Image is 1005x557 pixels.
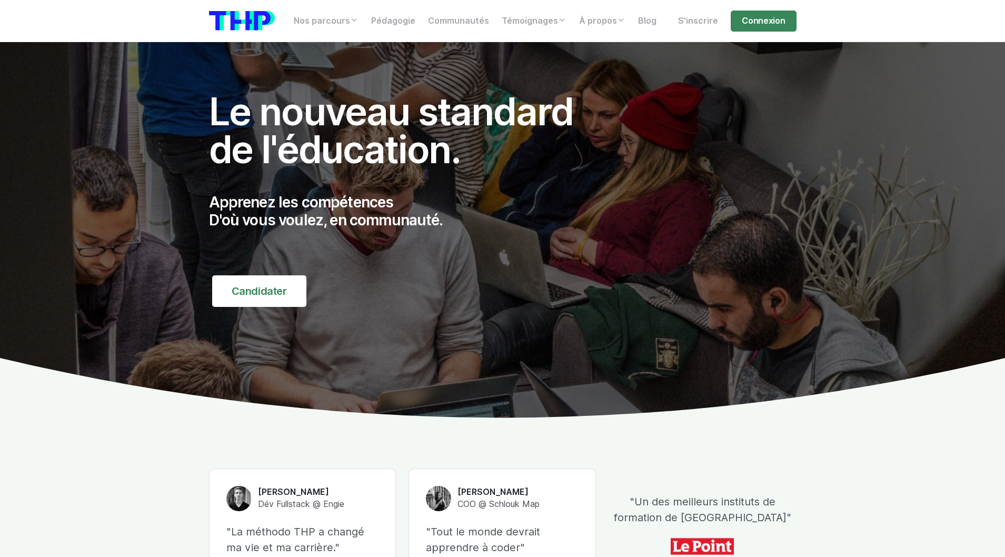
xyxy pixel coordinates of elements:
img: Titouan [226,486,252,511]
img: Melisande [426,486,451,511]
span: Dév Fullstack @ Engie [258,499,344,509]
p: "La méthodo THP a changé ma vie et ma carrière." [226,524,379,555]
a: Communautés [422,11,495,32]
a: Candidater [212,275,306,307]
span: COO @ Schlouk Map [457,499,540,509]
img: logo [209,11,275,31]
a: Nos parcours [287,11,365,32]
h6: [PERSON_NAME] [258,486,344,498]
a: Blog [632,11,663,32]
a: Pédagogie [365,11,422,32]
a: À propos [573,11,632,32]
a: Témoignages [495,11,573,32]
p: "Tout le monde devrait apprendre à coder" [426,524,579,555]
p: "Un des meilleurs instituts de formation de [GEOGRAPHIC_DATA]" [609,494,796,525]
a: Connexion [731,11,796,32]
p: Apprenez les compétences D'où vous voulez, en communauté. [209,194,596,229]
h1: Le nouveau standard de l'éducation. [209,93,596,168]
a: S'inscrire [672,11,724,32]
h6: [PERSON_NAME] [457,486,540,498]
